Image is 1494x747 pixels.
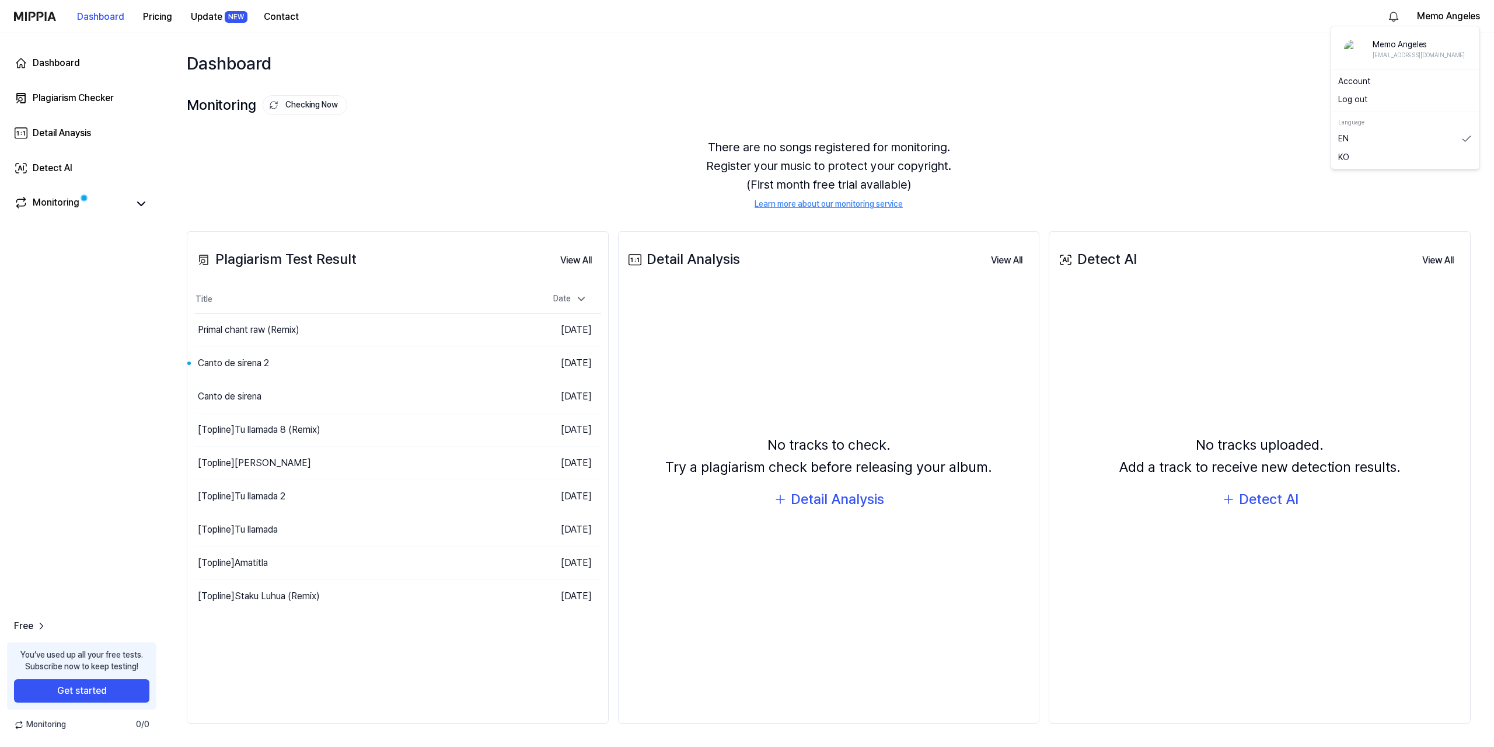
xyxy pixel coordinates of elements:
a: Account [1338,76,1472,88]
button: Checking Now [263,95,347,115]
div: NEW [225,11,247,23]
div: No tracks uploaded. Add a track to receive new detection results. [1119,434,1401,479]
a: Detect AI [7,154,156,182]
div: Monitoring [187,94,347,116]
th: Title [194,286,500,314]
button: View All [1413,249,1463,272]
button: Contact [254,5,308,29]
td: [DATE] [500,480,601,513]
button: Dashboard [68,5,134,29]
button: View All [982,249,1032,272]
td: [DATE] [500,347,601,380]
div: [Topline] Amatitla [198,556,268,570]
button: Memo Angeles [1417,9,1480,23]
a: KO [1338,152,1472,164]
img: 알림 [1387,9,1401,23]
div: Plagiarism Checker [33,91,114,105]
button: View All [551,249,601,272]
div: Detect AI [1239,488,1298,510]
a: View All [982,248,1032,272]
td: [DATE] [500,314,601,347]
td: [DATE] [500,547,601,580]
div: [Topline] Tu llamada 8 (Remix) [198,423,320,437]
td: [DATE] [500,447,601,480]
img: profile [1344,40,1363,58]
div: There are no songs registered for monitoring. Register your music to protect your copyright. (Fir... [187,124,1471,224]
div: No tracks to check. Try a plagiarism check before releasing your album. [665,434,992,479]
a: Free [14,619,47,633]
div: Memo Angeles [1331,26,1480,169]
td: [DATE] [500,414,601,447]
span: Monitoring [14,719,66,731]
div: Dashboard [33,56,80,70]
div: Detail Anaysis [33,126,91,140]
td: [DATE] [500,580,601,613]
div: Detail Analysis [791,488,884,510]
a: Plagiarism Checker [7,84,156,112]
div: Detect AI [33,161,72,175]
div: Primal chant raw (Remix) [198,323,299,337]
a: UpdateNEW [181,1,254,33]
td: [DATE] [500,513,601,547]
a: View All [551,248,601,272]
span: Free [14,619,33,633]
div: Detail Analysis [626,248,740,270]
div: Dashboard [187,44,271,82]
button: Log out [1338,94,1472,106]
a: View All [1413,248,1463,272]
div: [Topline] Staku Luhua (Remix) [198,589,320,603]
div: Date [549,290,592,308]
div: Memo Angeles [1373,39,1465,51]
div: Canto de sirena [198,390,261,404]
div: Detect AI [1056,248,1137,270]
div: [Topline] Tu llamada 2 [198,489,285,503]
button: Detect AI [1221,488,1298,510]
div: [EMAIL_ADDRESS][DOMAIN_NAME] [1373,51,1465,59]
div: Monitoring [33,196,79,212]
a: Learn more about our monitoring service [755,199,903,210]
div: [Topline] [PERSON_NAME] [198,456,311,470]
button: Detail Analysis [773,488,884,510]
div: You’ve used up all your free tests. Subscribe now to keep testing! [20,649,143,672]
a: Monitoring [14,196,128,212]
div: Plagiarism Test Result [194,248,357,270]
a: Detail Anaysis [7,119,156,147]
button: Pricing [134,5,181,29]
button: UpdateNEW [181,5,254,29]
a: EN [1338,133,1472,145]
div: Canto de sirena 2 [198,356,269,370]
img: logo [14,12,56,21]
span: 0 / 0 [136,719,149,731]
button: Get started [14,679,149,703]
div: [Topline] Tu llamada [198,523,278,537]
a: Dashboard [7,49,156,77]
td: [DATE] [500,380,601,414]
